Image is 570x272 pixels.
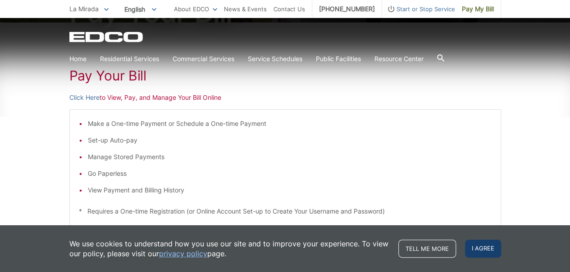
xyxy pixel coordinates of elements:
[79,206,492,216] p: * Requires a One-time Registration (or Online Account Set-up to Create Your Username and Password)
[462,4,494,14] span: Pay My Bill
[69,67,501,84] h1: Pay Your Bill
[398,240,456,258] a: Tell me more
[69,93,501,103] p: to View, Pay, and Manage Your Bill Online
[69,93,100,103] a: Click Here
[88,152,492,162] li: Manage Stored Payments
[224,4,267,14] a: News & Events
[374,54,424,64] a: Resource Center
[88,119,492,129] li: Make a One-time Payment or Schedule a One-time Payment
[118,2,163,17] span: English
[69,54,87,64] a: Home
[88,135,492,145] li: Set-up Auto-pay
[274,4,305,14] a: Contact Us
[69,5,99,13] span: La Mirada
[69,31,144,42] a: EDCD logo. Return to the homepage.
[100,54,159,64] a: Residential Services
[173,54,234,64] a: Commercial Services
[465,240,501,258] span: I agree
[88,185,492,195] li: View Payment and Billing History
[174,4,217,14] a: About EDCO
[248,54,302,64] a: Service Schedules
[159,249,207,259] a: privacy policy
[316,54,361,64] a: Public Facilities
[69,239,389,259] p: We use cookies to understand how you use our site and to improve your experience. To view our pol...
[88,169,492,178] li: Go Paperless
